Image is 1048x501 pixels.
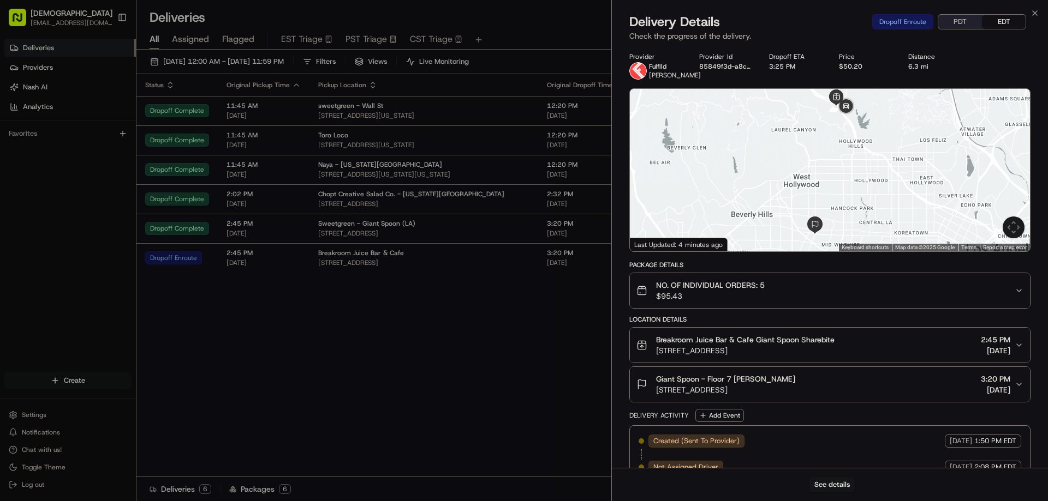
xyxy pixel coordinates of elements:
[630,328,1030,363] button: Breakroom Juice Bar & Cafe Giant Spoon Sharebite[STREET_ADDRESS]2:45 PM[DATE]
[950,436,972,446] span: [DATE]
[11,104,31,123] img: 1736555255976-a54dd68f-1ca7-489b-9aae-adbdc363a1c4
[656,373,795,384] span: Giant Spoon - Floor 7 [PERSON_NAME]
[656,291,765,301] span: $95.43
[839,62,891,71] div: $50.20
[769,52,821,61] div: Dropoff ETA
[938,15,982,29] button: PDT
[649,62,666,71] span: Fulflld
[983,244,1027,250] a: Report a map error
[950,462,972,472] span: [DATE]
[92,158,101,167] div: 💻
[656,280,765,291] span: NO. OF INDIVIDUAL ORDERS: 5
[769,62,821,71] div: 3:25 PM
[629,411,689,420] div: Delivery Activity
[629,62,647,80] img: profile_Fulflld_OnFleet_Thistle_SF.png
[630,238,728,251] div: Last Updated: 4 minutes ago
[981,384,1010,395] span: [DATE]
[629,315,1031,324] div: Location Details
[1003,216,1025,238] button: Map camera controls
[895,244,955,250] span: Map data ©2025 Google
[839,52,891,61] div: Price
[11,44,199,61] p: Welcome 👋
[656,345,835,356] span: [STREET_ADDRESS]
[699,62,752,71] button: 85849f3d-a8c3-891b-f41a-1a0f48b80e57
[830,100,842,112] div: 6
[629,261,1031,269] div: Package Details
[630,367,1030,402] button: Giant Spoon - Floor 7 [PERSON_NAME][STREET_ADDRESS]3:20 PM[DATE]
[656,334,835,345] span: Breakroom Juice Bar & Cafe Giant Spoon Sharebite
[633,237,669,251] a: Open this area in Google Maps (opens a new window)
[653,462,718,472] span: Not Assigned Driver
[630,273,1030,308] button: NO. OF INDIVIDUAL ORDERS: 5$95.43
[974,462,1016,472] span: 2:08 PM EDT
[88,153,180,172] a: 💻API Documentation
[633,237,669,251] img: Google
[649,71,701,80] span: [PERSON_NAME]
[7,153,88,172] a: 📗Knowledge Base
[981,373,1010,384] span: 3:20 PM
[981,334,1010,345] span: 2:45 PM
[629,13,720,31] span: Delivery Details
[103,157,175,168] span: API Documentation
[981,345,1010,356] span: [DATE]
[653,436,740,446] span: Created (Sent To Provider)
[908,62,961,71] div: 6.3 mi
[961,244,976,250] a: Terms
[656,384,795,395] span: [STREET_ADDRESS]
[629,52,682,61] div: Provider
[974,436,1016,446] span: 1:50 PM EDT
[695,409,744,422] button: Add Event
[37,114,138,123] div: We're available if you need us!
[829,100,841,112] div: 1
[699,52,752,61] div: Provider Id
[842,244,889,251] button: Keyboard shortcuts
[809,477,855,492] button: See details
[908,52,961,61] div: Distance
[22,157,84,168] span: Knowledge Base
[77,183,132,192] a: Powered byPylon
[37,104,179,114] div: Start new chat
[28,70,180,82] input: Clear
[186,107,199,120] button: Start new chat
[982,15,1026,29] button: EDT
[109,184,132,192] span: Pylon
[629,31,1031,41] p: Check the progress of the delivery.
[11,11,33,33] img: Nash
[11,158,20,167] div: 📗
